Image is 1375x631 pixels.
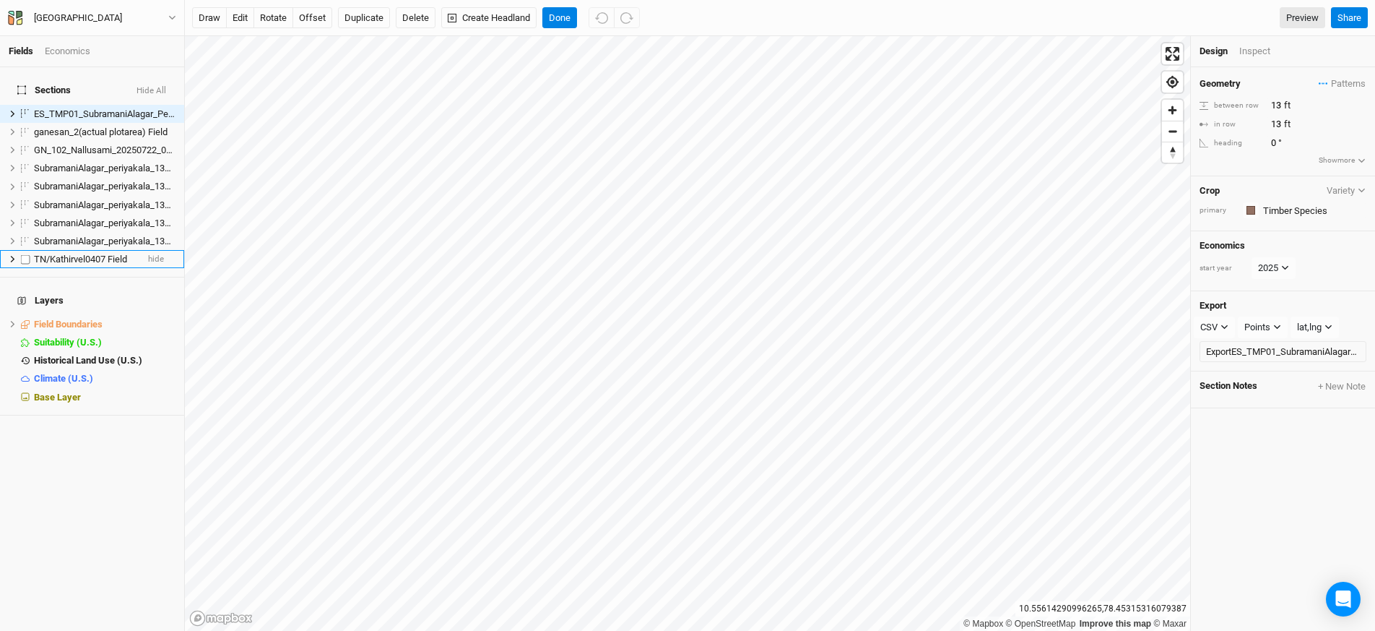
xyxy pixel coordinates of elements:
[148,250,164,268] span: hide
[1200,320,1218,335] div: CSV
[1200,185,1220,197] h4: Crop
[17,85,71,96] span: Sections
[34,108,175,120] div: ES_TMP01_SubramaniAlagar_Periyakala_20250802_001 Field
[34,218,246,228] span: SubramaniAlagar_periyakala_130825_Rev01_5 Field
[1200,380,1257,393] span: Section Notes
[185,36,1190,631] canvas: Map
[34,181,175,192] div: SubramaniAlagar_periyakala_130825_Rev01_3 Field
[34,392,175,403] div: Base Layer
[1153,619,1187,629] a: Maxar
[1244,320,1270,335] div: Points
[1317,380,1366,393] button: + New Note
[189,610,253,627] a: Mapbox logo
[34,108,286,119] span: ES_TMP01_SubramaniAlagar_Periyakala_20250802_001 Field
[34,319,103,330] span: Field Boundaries
[7,10,177,26] button: [GEOGRAPHIC_DATA]
[1280,7,1325,29] a: Preview
[1006,619,1076,629] a: OpenStreetMap
[1200,78,1241,90] h4: Geometry
[34,392,81,403] span: Base Layer
[9,46,33,56] a: Fields
[1162,72,1183,93] button: Find my location
[34,11,122,25] div: [GEOGRAPHIC_DATA]
[34,355,175,366] div: Historical Land Use (U.S.)
[1162,43,1183,64] button: Enter fullscreen
[1291,317,1339,338] button: lat,lng
[34,145,175,156] div: GN_102_Nallusami_20250722_01 Field
[1200,138,1263,149] div: heading
[1200,263,1250,274] div: start year
[1162,100,1183,121] button: Zoom in
[396,7,435,29] button: Delete
[34,319,175,330] div: Field Boundaries
[34,126,175,138] div: ganesan_2(actual plotarea) Field
[1015,601,1190,617] div: 10.55614290996265 , 78.45315316079387
[1080,619,1151,629] a: Improve this map
[1326,185,1366,196] button: Variety
[34,199,246,210] span: SubramaniAlagar_periyakala_130825_Rev01_4 Field
[1200,341,1366,363] button: ExportES_TMP01_SubramaniAlagar_Periyakala_20250802_001 Field
[1252,257,1296,279] button: 2025
[34,337,102,348] span: Suitability (U.S.)
[34,254,127,265] span: TN/Kathirvel0407 Field
[338,7,390,29] button: Duplicate
[253,7,293,29] button: rotate
[34,181,246,192] span: SubramaniAlagar_periyakala_130825_Rev01_3 Field
[34,145,193,155] span: GN_102_Nallusami_20250722_01 Field
[1319,77,1366,91] span: Patterns
[1200,205,1236,216] div: primary
[34,254,136,265] div: TN/Kathirvel0407 Field
[1162,121,1183,142] button: Zoom out
[1238,317,1288,338] button: Points
[226,7,254,29] button: edit
[542,7,577,29] button: Done
[1331,7,1368,29] button: Share
[589,7,615,29] button: Undo (^z)
[34,373,93,384] span: Climate (U.S.)
[1297,320,1322,335] div: lat,lng
[1200,100,1263,111] div: between row
[34,126,168,137] span: ganesan_2(actual plotarea) Field
[1318,154,1366,167] button: Showmore
[34,163,175,174] div: SubramaniAlagar_periyakala_130825_Rev01_2 Field
[1326,582,1361,617] div: Open Intercom Messenger
[614,7,640,29] button: Redo (^Z)
[441,7,537,29] button: Create Headland
[9,286,175,315] h4: Layers
[45,45,90,58] div: Economics
[34,373,175,385] div: Climate (U.S.)
[1259,202,1366,219] input: Timber Species
[1318,76,1366,92] button: Patterns
[34,199,175,211] div: SubramaniAlagar_periyakala_130825_Rev01_4 Field
[1200,45,1228,58] div: Design
[34,163,246,173] span: SubramaniAlagar_periyakala_130825_Rev01_2 Field
[34,11,122,25] div: Tamil Nadu
[34,236,246,246] span: SubramaniAlagar_periyakala_130825_Rev01_6 Field
[292,7,332,29] button: offset
[1200,240,1366,252] h4: Economics
[1200,119,1263,130] div: in row
[192,7,227,29] button: draw
[1194,317,1235,338] button: CSV
[34,236,175,247] div: SubramaniAlagar_periyakala_130825_Rev01_6 Field
[136,86,167,96] button: Hide All
[1162,142,1183,163] button: Reset bearing to north
[963,619,1003,629] a: Mapbox
[34,355,142,366] span: Historical Land Use (U.S.)
[34,337,175,348] div: Suitability (U.S.)
[1239,45,1291,58] div: Inspect
[1200,300,1366,312] h4: Export
[34,218,175,229] div: SubramaniAlagar_periyakala_130825_Rev01_5 Field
